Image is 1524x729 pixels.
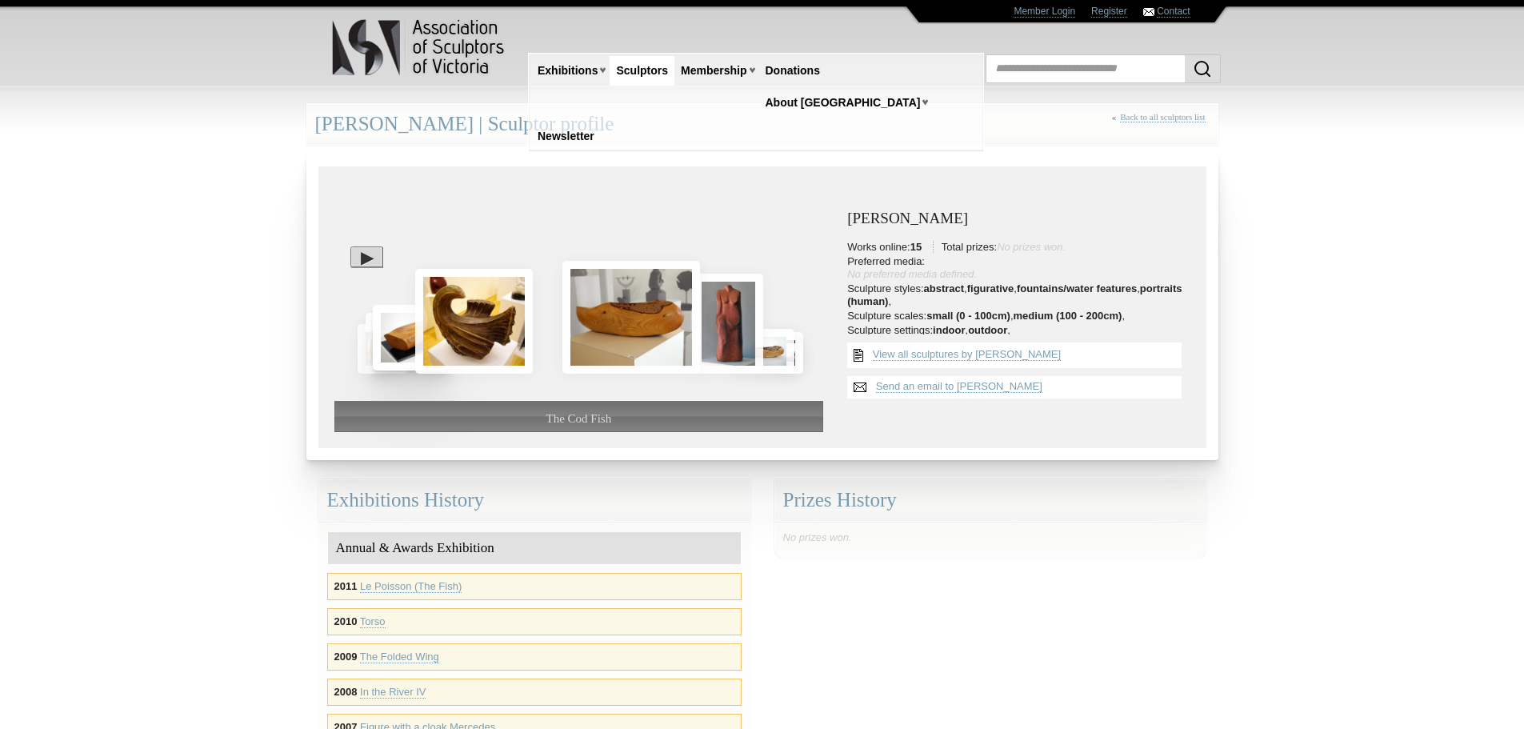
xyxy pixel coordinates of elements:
[1014,6,1075,18] a: Member Login
[546,412,611,425] span: The Cod Fish
[328,532,741,565] div: Annual & Awards Exhibition
[366,313,408,374] img: Walking
[759,56,826,86] a: Donations
[847,282,1182,307] strong: portraits (human)
[847,255,1190,281] li: Preferred media:
[610,56,674,86] a: Sculptors
[967,282,1014,294] strong: figurative
[1112,112,1210,140] div: «
[1014,310,1122,322] strong: medium (100 - 200cm)
[847,210,1190,227] h3: [PERSON_NAME]
[334,651,358,663] strong: 2009
[759,88,927,118] a: About [GEOGRAPHIC_DATA]
[847,376,873,399] img: Send an email to Fay Gerber
[933,324,965,336] strong: indoor
[774,479,1206,522] div: Prizes History
[334,686,358,698] strong: 2008
[926,310,1010,322] strong: small (0 - 100cm)
[373,305,450,370] img: Torso
[876,380,1042,393] a: Send an email to [PERSON_NAME]
[731,329,794,374] img: Le Poisson (The Fish)
[847,268,1190,281] div: No preferred media defined.
[1143,8,1154,16] img: Contact ASV
[783,531,852,543] span: No prizes won.
[847,342,870,368] img: View all {sculptor_name} sculptures list
[924,282,965,294] strong: abstract
[358,324,390,374] img: Lady with Cloak
[873,348,1061,361] a: View all sculptures by [PERSON_NAME]
[531,56,604,86] a: Exhibitions
[306,103,1218,146] div: [PERSON_NAME] | Sculptor profile
[847,241,1190,254] li: Works online: Total prizes:
[360,686,426,699] a: In the River IV
[360,615,386,628] a: Torso
[847,324,1190,337] li: Sculpture settings: , ,
[910,241,922,253] strong: 15
[334,615,358,627] strong: 2010
[318,479,750,522] div: Exhibitions History
[674,56,753,86] a: Membership
[531,122,601,151] a: Newsletter
[1157,6,1190,18] a: Contact
[847,282,1190,308] li: Sculpture styles: , , , ,
[331,16,507,79] img: logo.png
[1120,112,1205,122] a: Back to all sculptors list
[1193,59,1212,78] img: Search
[847,310,1190,322] li: Sculpture scales: , ,
[694,274,762,374] img: Nude
[997,241,1066,253] span: No prizes won.
[562,261,700,374] img: The Cod Fish
[360,651,439,663] a: The Folded Wing
[360,580,462,593] a: Le Poisson (The Fish)
[1017,282,1137,294] strong: fountains/water features
[334,580,358,592] strong: 2011
[415,269,533,374] img: The Folded Wing
[968,324,1007,336] strong: outdoor
[1091,6,1127,18] a: Register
